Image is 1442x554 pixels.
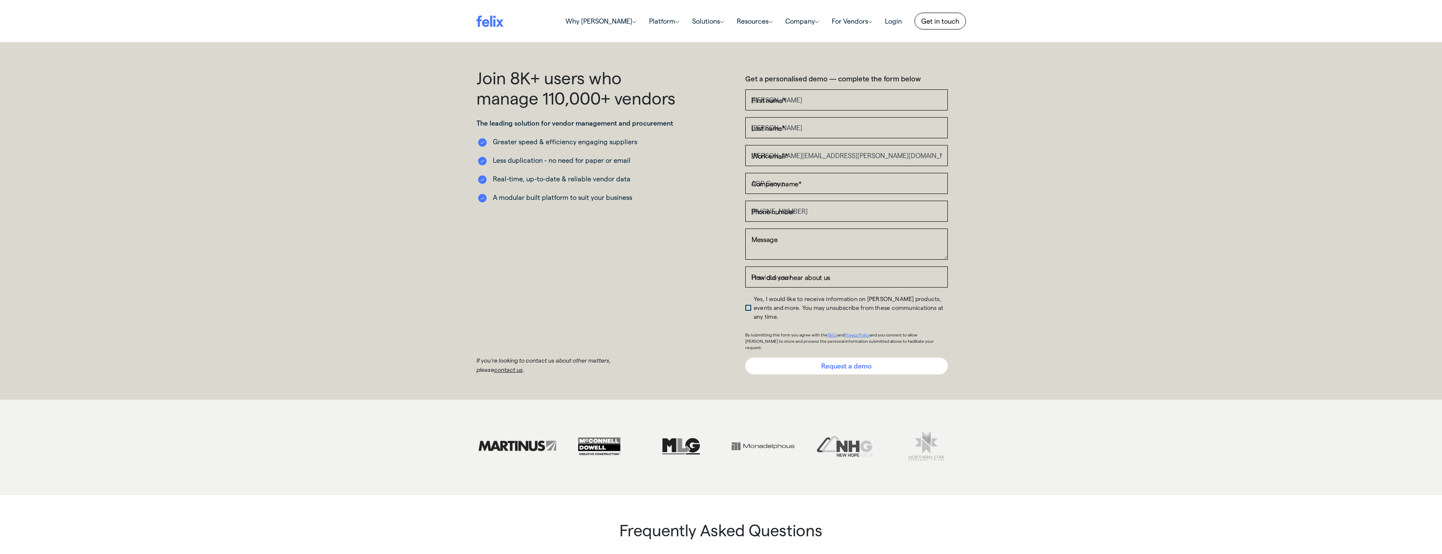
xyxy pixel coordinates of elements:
[914,13,966,30] a: Get in touch
[844,332,870,337] a: Privacy Policy
[754,295,943,320] span: Yes, I would like to receive information on [PERSON_NAME] products, events and more. You may unsu...
[686,13,730,30] a: Solutions
[806,427,884,465] img: new hope group
[730,13,779,30] a: Resources
[745,74,921,83] strong: Get a personalised demo — complete the form below
[642,427,720,465] img: mlg greyscale
[479,427,556,465] img: Martinus-greyscale
[476,15,503,27] img: felix logo
[745,358,948,374] input: Request a demo
[559,13,643,30] a: Why [PERSON_NAME]
[494,366,523,373] a: contact us
[888,427,966,465] img: northern star greyscale1
[643,13,686,30] a: Platform
[476,137,679,147] li: Greater speed & efficiency engaging suppliers
[476,67,679,108] h1: Join 8K+ users who manage 110,000+ vendors
[724,427,802,465] img: monadel grey scale
[837,332,844,337] span: and
[560,427,638,465] img: mcdow greyscale
[476,174,679,184] li: Real-time, up-to-date & reliable vendor data
[476,520,966,546] h3: Frequently Asked Questions
[779,13,825,30] a: Company
[879,13,908,30] a: Login
[827,332,837,337] a: T&Cs
[476,356,645,375] p: If you're looking to contact us about other matters, please .
[745,332,827,337] span: By submitting this form you agree with the
[745,332,934,350] span: and you consent to allow [PERSON_NAME] to store and process the personal information submitted ab...
[476,119,673,127] strong: The leading solution for vendor management and procurement
[476,192,679,202] li: A modular built platform to suit your business
[825,13,879,30] a: For Vendors
[476,155,679,165] li: Less duplication - no need for paper or email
